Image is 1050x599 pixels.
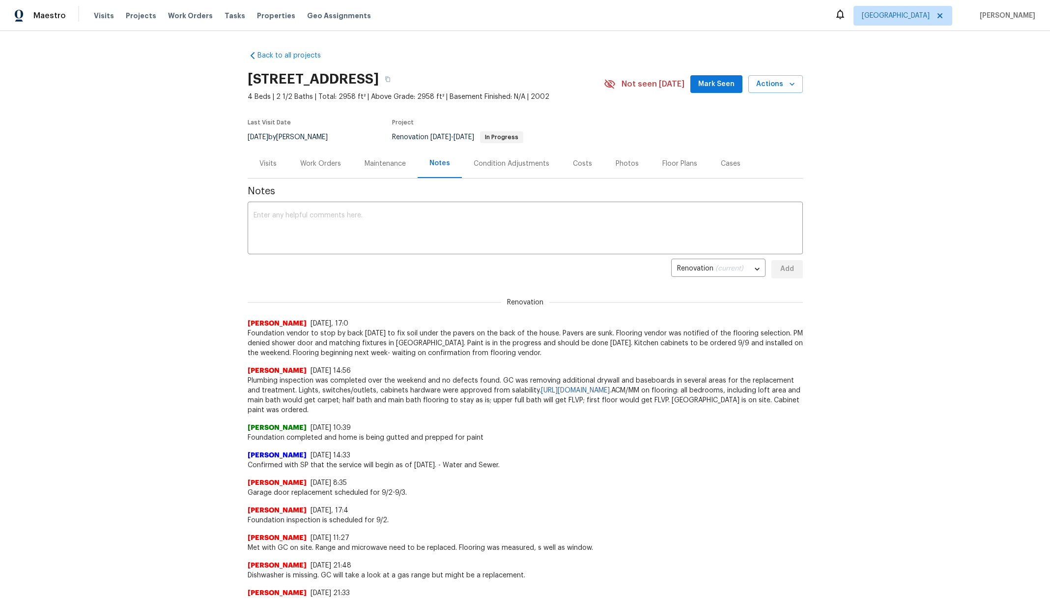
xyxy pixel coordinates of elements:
span: [GEOGRAPHIC_DATA] [862,11,930,21]
div: Visits [259,159,277,169]
span: [DATE] [248,134,268,141]
div: Photos [616,159,639,169]
span: Actions [756,78,795,90]
span: [DATE], 17:0 [311,320,348,327]
span: Met with GC on site. Range and microwave need to be replaced. Flooring was measured, s well as wi... [248,543,803,553]
span: [DATE] 11:27 [311,535,349,541]
span: Not seen [DATE] [622,79,684,89]
span: [DATE] 14:33 [311,452,350,459]
span: [PERSON_NAME] [976,11,1035,21]
span: Work Orders [168,11,213,21]
span: Foundation vendor to stop by back [DATE] to fix soil under the pavers on the back of the house. P... [248,329,803,358]
span: Mark Seen [698,78,735,90]
span: [DATE] 10:39 [311,424,351,431]
span: Projects [126,11,156,21]
span: - [430,134,474,141]
span: [PERSON_NAME] [248,319,307,329]
div: Work Orders [300,159,341,169]
span: [PERSON_NAME] [248,561,307,570]
div: Notes [429,158,450,168]
h2: [STREET_ADDRESS] [248,74,379,84]
span: Tasks [225,12,245,19]
span: [DATE] [430,134,451,141]
span: Last Visit Date [248,120,291,125]
span: Renovation [392,134,523,141]
span: Plumbing inspection was completed over the weekend and no defects found. GC was removing addition... [248,376,803,415]
span: In Progress [481,134,522,140]
span: Dishwasher is missing. GC will take a look at a gas range but might be a replacement. [248,570,803,580]
span: 4 Beds | 2 1/2 Baths | Total: 2958 ft² | Above Grade: 2958 ft² | Basement Finished: N/A | 2002 [248,92,604,102]
span: Notes [248,186,803,196]
span: Project [392,120,414,125]
span: [DATE] 21:48 [311,562,351,569]
a: [URL][DOMAIN_NAME]. [541,387,611,394]
div: by [PERSON_NAME] [248,131,340,143]
span: Renovation [501,298,549,307]
span: [PERSON_NAME] [248,450,307,460]
button: Mark Seen [690,75,742,93]
span: Foundation completed and home is being gutted and prepped for paint [248,433,803,443]
div: Condition Adjustments [474,159,549,169]
span: Properties [257,11,295,21]
span: Visits [94,11,114,21]
span: [DATE] 21:33 [311,590,350,597]
div: Floor Plans [662,159,697,169]
div: Cases [721,159,740,169]
span: [DATE] [454,134,474,141]
span: Garage door replacement scheduled for 9/2-9/3. [248,488,803,498]
span: [DATE], 17:4 [311,507,348,514]
a: Back to all projects [248,51,342,60]
div: Maintenance [365,159,406,169]
span: Confirmed with SP that the service will begin as of [DATE]. - Water and Sewer. [248,460,803,470]
span: Foundation inspection is scheduled for 9/2. [248,515,803,525]
button: Copy Address [379,70,397,88]
span: [PERSON_NAME] [248,478,307,488]
span: [PERSON_NAME] [248,506,307,515]
span: [PERSON_NAME] [248,588,307,598]
div: Renovation (current) [671,257,766,281]
span: [PERSON_NAME] [248,423,307,433]
span: Geo Assignments [307,11,371,21]
span: [PERSON_NAME] [248,533,307,543]
span: Maestro [33,11,66,21]
div: Costs [573,159,592,169]
span: [DATE] 14:56 [311,367,351,374]
button: Actions [748,75,803,93]
span: [DATE] 8:35 [311,479,347,486]
span: (current) [715,265,743,272]
span: [PERSON_NAME] [248,366,307,376]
